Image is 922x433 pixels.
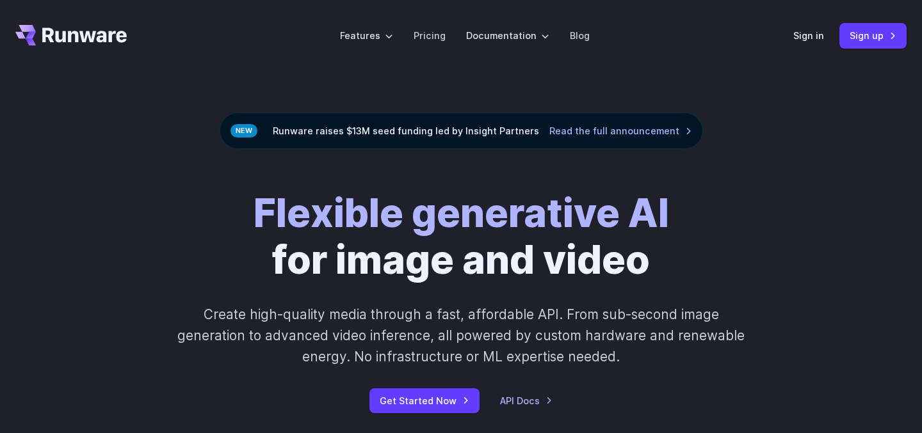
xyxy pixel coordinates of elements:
[793,28,824,43] a: Sign in
[369,388,480,413] a: Get Started Now
[839,23,907,48] a: Sign up
[254,190,669,283] h1: for image and video
[220,113,703,149] div: Runware raises $13M seed funding led by Insight Partners
[466,28,549,43] label: Documentation
[414,28,446,43] a: Pricing
[176,304,747,368] p: Create high-quality media through a fast, affordable API. From sub-second image generation to adv...
[15,25,127,45] a: Go to /
[570,28,590,43] a: Blog
[254,189,669,237] strong: Flexible generative AI
[500,393,553,408] a: API Docs
[549,123,692,138] a: Read the full announcement
[340,28,393,43] label: Features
